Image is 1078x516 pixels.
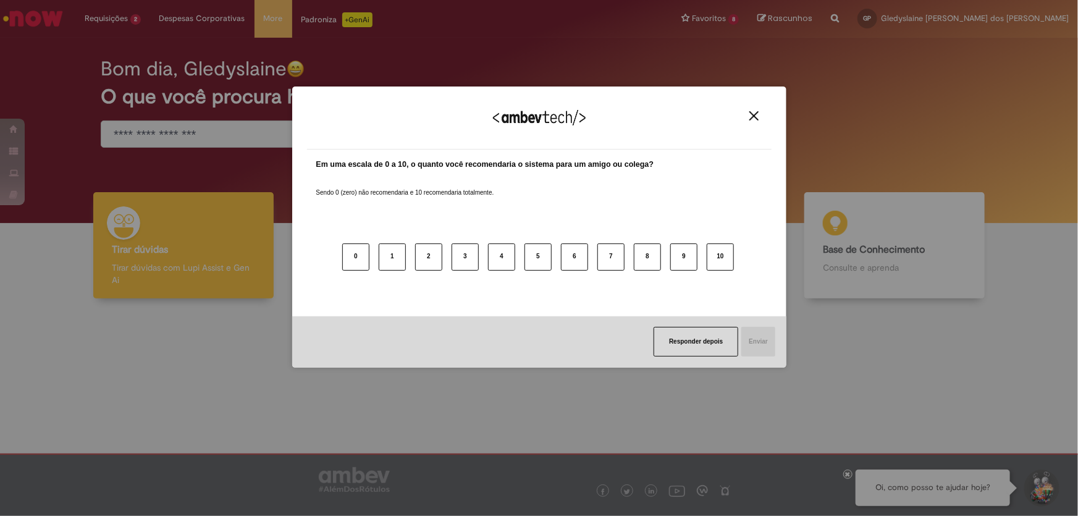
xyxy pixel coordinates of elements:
[488,243,515,271] button: 4
[670,243,697,271] button: 9
[597,243,625,271] button: 7
[654,327,738,357] button: Responder depois
[316,174,494,197] label: Sendo 0 (zero) não recomendaria e 10 recomendaria totalmente.
[316,159,654,171] label: Em uma escala de 0 a 10, o quanto você recomendaria o sistema para um amigo ou colega?
[749,111,759,121] img: Close
[524,243,552,271] button: 5
[452,243,479,271] button: 3
[342,243,369,271] button: 0
[746,111,762,121] button: Close
[561,243,588,271] button: 6
[634,243,661,271] button: 8
[415,243,442,271] button: 2
[379,243,406,271] button: 1
[707,243,734,271] button: 10
[493,110,586,125] img: Logo Ambevtech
